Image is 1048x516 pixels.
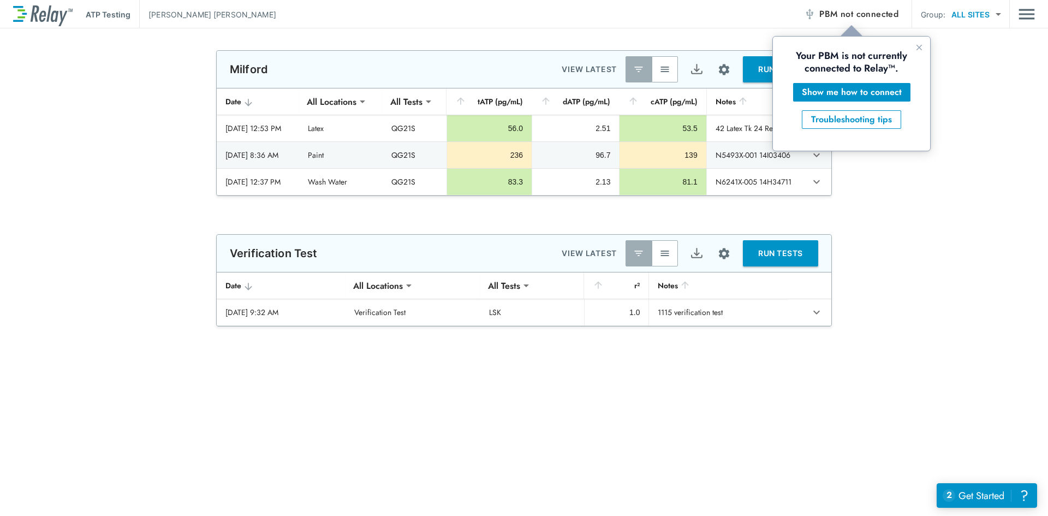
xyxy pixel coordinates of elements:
td: Latex [299,115,382,141]
div: 96.7 [541,150,610,161]
div: 83.3 [456,176,523,187]
div: cATP (pg/mL) [628,95,697,108]
iframe: tooltip [773,37,930,151]
button: PBM not connected [800,3,903,25]
button: expand row [807,173,826,191]
td: 1115 verification test [648,299,787,325]
p: [PERSON_NAME] [PERSON_NAME] [148,9,276,20]
img: Export Icon [690,247,704,260]
p: Verification Test [230,247,318,260]
img: LuminUltra Relay [13,3,73,26]
button: RUN TESTS [743,240,818,266]
div: dATP (pg/mL) [540,95,610,108]
td: N5493X-001 14I03406 [706,142,805,168]
div: [DATE] 12:53 PM [225,123,290,134]
td: 42 Latex Tk 24 Retest [706,115,805,141]
td: Paint [299,142,382,168]
div: 2.13 [541,176,610,187]
div: r² [593,279,640,292]
td: QG21S [383,142,446,168]
img: Export Icon [690,63,704,76]
img: View All [659,64,670,75]
button: expand row [807,146,826,164]
img: Settings Icon [717,247,731,260]
p: ATP Testing [86,9,130,20]
div: All Locations [346,275,410,296]
div: All Tests [480,275,528,296]
td: QG21S [383,169,446,195]
button: Main menu [1019,4,1035,25]
table: sticky table [217,88,831,195]
td: LSK [480,299,584,325]
div: 139 [628,150,697,161]
img: Settings Icon [717,63,731,76]
td: QG21S [383,115,446,141]
td: Verification Test [346,299,480,325]
div: tATP (pg/mL) [455,95,523,108]
div: All Locations [299,91,364,112]
div: [DATE] 8:36 AM [225,150,290,161]
div: 56.0 [456,123,523,134]
button: Export [683,56,710,82]
img: Latest [633,64,644,75]
div: 81.1 [628,176,697,187]
td: Wash Water [299,169,382,195]
button: Site setup [710,239,739,268]
img: Latest [633,248,644,259]
img: View All [659,248,670,259]
button: expand row [807,303,826,322]
th: Date [217,88,299,115]
div: 53.5 [628,123,697,134]
div: All Tests [383,91,430,112]
div: [DATE] 12:37 PM [225,176,290,187]
div: 2.51 [541,123,610,134]
iframe: Resource center [937,483,1037,508]
span: PBM [819,7,898,22]
p: VIEW LATEST [562,63,617,76]
p: Milford [230,63,268,76]
button: Export [683,240,710,266]
td: N6241X-005 14H34711 [706,169,805,195]
p: VIEW LATEST [562,247,617,260]
p: Group: [921,9,945,20]
div: 236 [456,150,523,161]
img: Offline Icon [804,9,815,20]
span: not connected [841,8,898,20]
th: Date [217,272,346,299]
div: [DATE] 9:32 AM [225,307,337,318]
div: Notes [658,279,778,292]
button: RUN TESTS [743,56,818,82]
div: Notes [716,95,796,108]
div: 1.0 [593,307,640,318]
img: Drawer Icon [1019,4,1035,25]
button: Site setup [710,55,739,84]
table: sticky table [217,272,831,326]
